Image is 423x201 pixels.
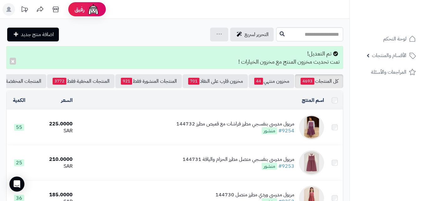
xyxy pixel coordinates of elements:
span: 44 [254,78,263,85]
a: السعر [61,97,73,104]
a: لوحة التحكم [353,31,419,46]
span: 25 [14,159,24,166]
span: 55 [14,124,24,131]
div: SAR [34,163,73,170]
a: تحديثات المنصة [17,3,32,17]
div: تم التعديل! تمت تحديث مخزون المنتج مع مخزون الخيارات ! [6,46,343,69]
span: 921 [121,78,132,85]
a: التحرير لسريع [230,28,274,41]
span: رفيق [75,6,85,13]
span: الأقسام والمنتجات [372,51,406,60]
a: مخزون قارب على النفاذ701 [183,74,248,88]
span: منشور [262,127,277,134]
span: التحرير لسريع [245,31,269,38]
div: 185.0000 [34,191,73,198]
a: الكمية [13,97,25,104]
span: المراجعات والأسئلة [371,68,406,77]
span: منشور [262,163,277,170]
span: 701 [188,78,199,85]
div: Open Intercom Messenger [9,177,24,192]
a: اضافة منتج جديد [7,28,59,41]
button: × [10,58,16,65]
a: المنتجات المنشورة فقط921 [115,74,182,88]
img: مريول مدرسي بنفسجي متصل مطرز الحزام والياقة 144731 [299,150,324,175]
a: المنتجات المخفية فقط3772 [47,74,115,88]
span: لوحة التحكم [383,34,406,43]
div: مريول مدرسي وردي مطرز متصل 144730 [215,191,294,198]
span: 3772 [53,78,66,85]
div: SAR [34,127,73,135]
a: #9253 [278,162,294,170]
a: كل المنتجات4693 [295,74,343,88]
div: مريول مدرسي بنفسجي متصل مطرز الحزام والياقة 144731 [183,156,294,163]
img: مريول مدرسي بنفسجي مطرز فراشات مع قميص مطرز 144732 [299,115,324,140]
a: #9254 [278,127,294,135]
div: مريول مدرسي بنفسجي مطرز فراشات مع قميص مطرز 144732 [176,120,294,128]
span: 4693 [301,78,314,85]
div: 210.0000 [34,156,73,163]
a: اسم المنتج [302,97,324,104]
img: ai-face.png [87,3,100,16]
div: 225.0000 [34,120,73,128]
span: اضافة منتج جديد [21,31,54,38]
a: المراجعات والأسئلة [353,65,419,80]
a: مخزون منتهي44 [249,74,294,88]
